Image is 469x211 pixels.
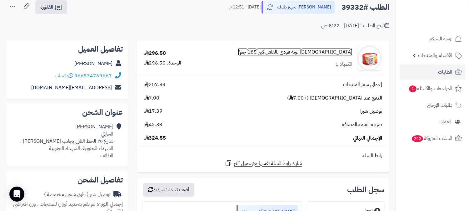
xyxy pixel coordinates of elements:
span: الدفع عند [DEMOGRAPHIC_DATA] (+7.00 ) [287,95,382,102]
div: 296.50 [144,50,166,57]
h2: تفاصيل العميل [11,45,123,53]
h2: تفاصيل الشحن [11,176,123,184]
span: ضريبة القيمة المضافة [342,121,382,128]
span: 7.00 [144,95,159,102]
span: إجمالي سعر المنتجات [343,81,382,88]
div: الكمية: 1 [335,61,352,68]
a: 966534769667 [74,72,112,80]
small: [DATE] - 12:51 م [229,4,261,10]
a: الفاتورة [35,0,67,14]
span: ( طرق شحن مخصصة ) [44,191,88,198]
button: أضف تحديث جديد [143,183,194,197]
img: logo-2.png [427,5,463,18]
button: [PERSON_NAME] تجهيز طلبك [262,1,335,14]
a: واتساب [55,72,73,80]
span: توصيل شبرا [360,108,382,115]
a: [DEMOGRAPHIC_DATA] تونة قودي بالفلفل كبير 185 جم* [238,49,352,56]
a: [PERSON_NAME] [74,60,112,67]
a: شارك رابط السلة نفسها مع عميل آخر [225,159,302,167]
a: لوحة التحكم [400,31,465,46]
span: الفاتورة [40,3,53,11]
span: الإجمالي النهائي [353,135,382,142]
a: المراجعات والأسئلة1 [400,81,465,96]
a: السلات المتروكة242 [400,131,465,146]
span: 324.55 [144,135,166,142]
span: السلات المتروكة [411,134,452,143]
span: الطلبات [438,68,452,76]
span: لوحة التحكم [429,34,452,43]
div: الوحدة: 296.50 [144,59,181,67]
h2: الطلب #39332 [342,1,389,14]
h2: عنوان الشحن [11,109,123,116]
span: 242 [411,135,424,142]
span: الأقسام والمنتجات [418,51,452,60]
span: المراجعات والأسئلة [408,84,452,93]
span: 42.33 [144,121,162,128]
a: [EMAIL_ADDRESS][DOMAIN_NAME] [31,84,112,91]
div: رابط السلة [140,152,387,159]
div: [PERSON_NAME] الحارثي شارع ٢٥ الخط النازل بجانب [PERSON_NAME] ، الشهداء الجنوبية، الشهداء الجنوبي... [20,123,113,159]
span: شارك رابط السلة نفسها مع عميل آخر [234,160,302,167]
a: طلبات الإرجاع [400,98,465,113]
span: العملاء [439,117,452,126]
div: تاريخ الطلب : [DATE] - 8:22 ص [321,22,389,29]
span: 257.83 [144,81,166,88]
span: طلبات الإرجاع [427,101,452,110]
a: العملاء [400,114,465,129]
a: الطلبات [400,64,465,80]
strong: إجمالي الوزن: [97,200,123,208]
img: 1673896182-1669295251-HoGLU4iixrkcvV5oHvmAPRgueDhn7NgGLcMRIMbK-1000x1000-90x90.jpg [357,46,382,71]
div: توصيل شبرا [44,191,110,198]
span: 17.39 [144,108,162,115]
span: 1 [409,85,417,93]
h3: سجل الطلب [347,186,384,193]
div: Open Intercom Messenger [9,187,24,202]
